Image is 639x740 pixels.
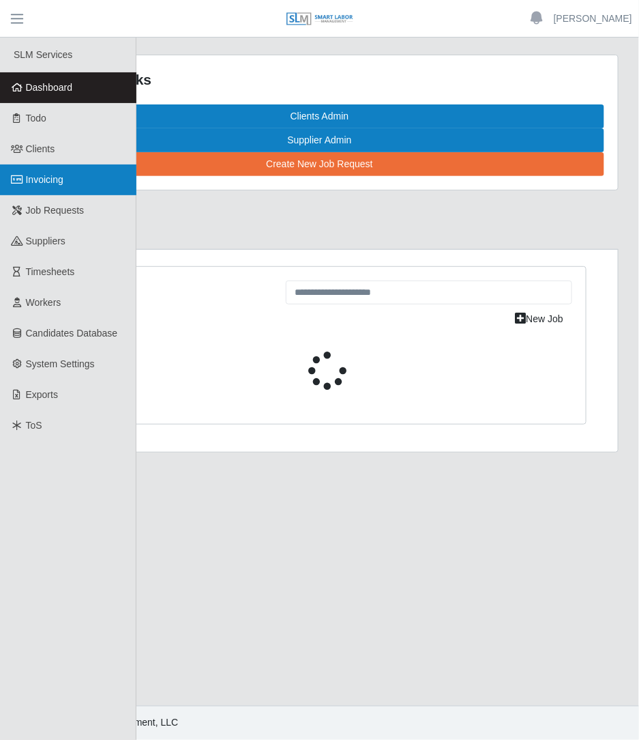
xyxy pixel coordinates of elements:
span: Suppliers [26,236,65,246]
span: Timesheets [26,266,75,277]
span: Workers [26,297,61,308]
span: Clients [26,143,55,154]
a: Clients Admin [35,104,604,128]
span: ToS [26,420,42,431]
a: New Job [507,307,572,331]
span: Exports [26,389,58,400]
a: Create New Job Request [35,152,604,176]
span: SLM Services [14,49,72,60]
span: Invoicing [26,174,63,185]
span: Candidates Database [26,328,118,339]
a: [PERSON_NAME] [554,12,632,26]
span: System Settings [26,358,95,369]
img: SLM Logo [286,12,354,27]
h4: Jobs [67,281,265,298]
div: Your Quick Links [35,69,604,91]
span: Job Requests [26,205,85,216]
span: Dashboard [26,82,73,93]
a: Supplier Admin [35,128,604,152]
span: Todo [26,113,46,124]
